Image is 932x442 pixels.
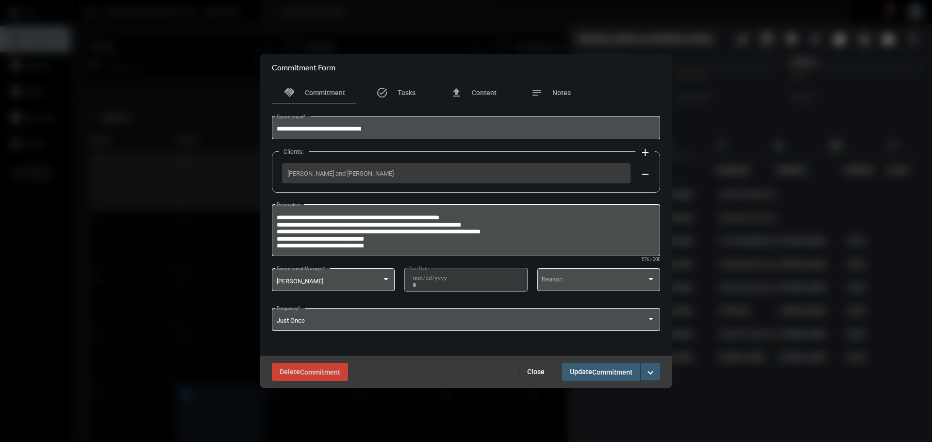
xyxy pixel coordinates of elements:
[642,257,660,262] mat-hint: 576 / 200
[280,368,340,376] span: Delete
[398,89,416,97] span: Tasks
[283,87,295,98] mat-icon: handshake
[562,363,640,381] button: UpdateCommitment
[272,363,348,381] button: DeleteCommitment
[287,170,625,177] span: [PERSON_NAME] and [PERSON_NAME]
[639,147,651,158] mat-icon: add
[472,89,497,97] span: Content
[272,63,335,72] h2: Commitment Form
[519,363,552,380] button: Close
[450,87,462,98] mat-icon: file_upload
[552,89,571,97] span: Notes
[279,148,309,155] label: Clients:
[639,168,651,180] mat-icon: remove
[592,368,632,376] span: Commitment
[376,87,388,98] mat-icon: task_alt
[277,278,323,285] span: [PERSON_NAME]
[531,87,543,98] mat-icon: notes
[300,368,340,376] span: Commitment
[570,368,632,376] span: Update
[645,367,656,378] mat-icon: expand_more
[527,368,545,376] span: Close
[305,89,345,97] span: Commitment
[277,317,305,324] span: Just Once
